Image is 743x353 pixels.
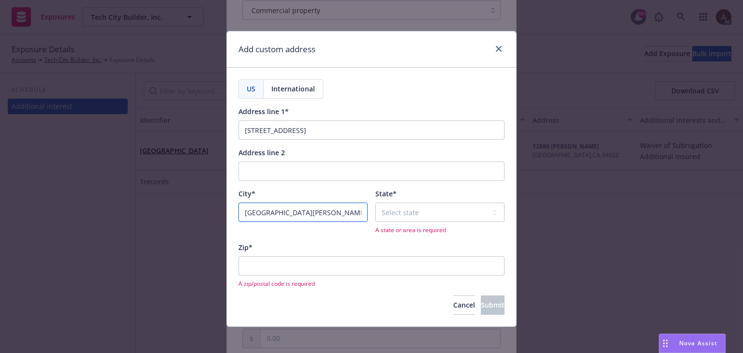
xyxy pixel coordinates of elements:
[659,334,671,353] div: Drag to move
[375,226,505,234] span: A state or area is required
[238,107,289,116] span: Address line 1*
[453,300,475,309] span: Cancel
[493,43,505,55] a: close
[247,84,255,94] span: US
[375,189,397,198] span: State*
[481,295,505,315] button: Submit
[238,148,285,157] span: Address line 2
[679,339,717,347] span: Nova Assist
[659,334,726,353] button: Nova Assist
[238,189,255,198] span: City*
[238,43,315,56] h1: Add custom address
[271,84,315,94] span: International
[238,279,505,288] span: A zip/postal code is required
[453,295,475,315] button: Cancel
[481,300,505,309] span: Submit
